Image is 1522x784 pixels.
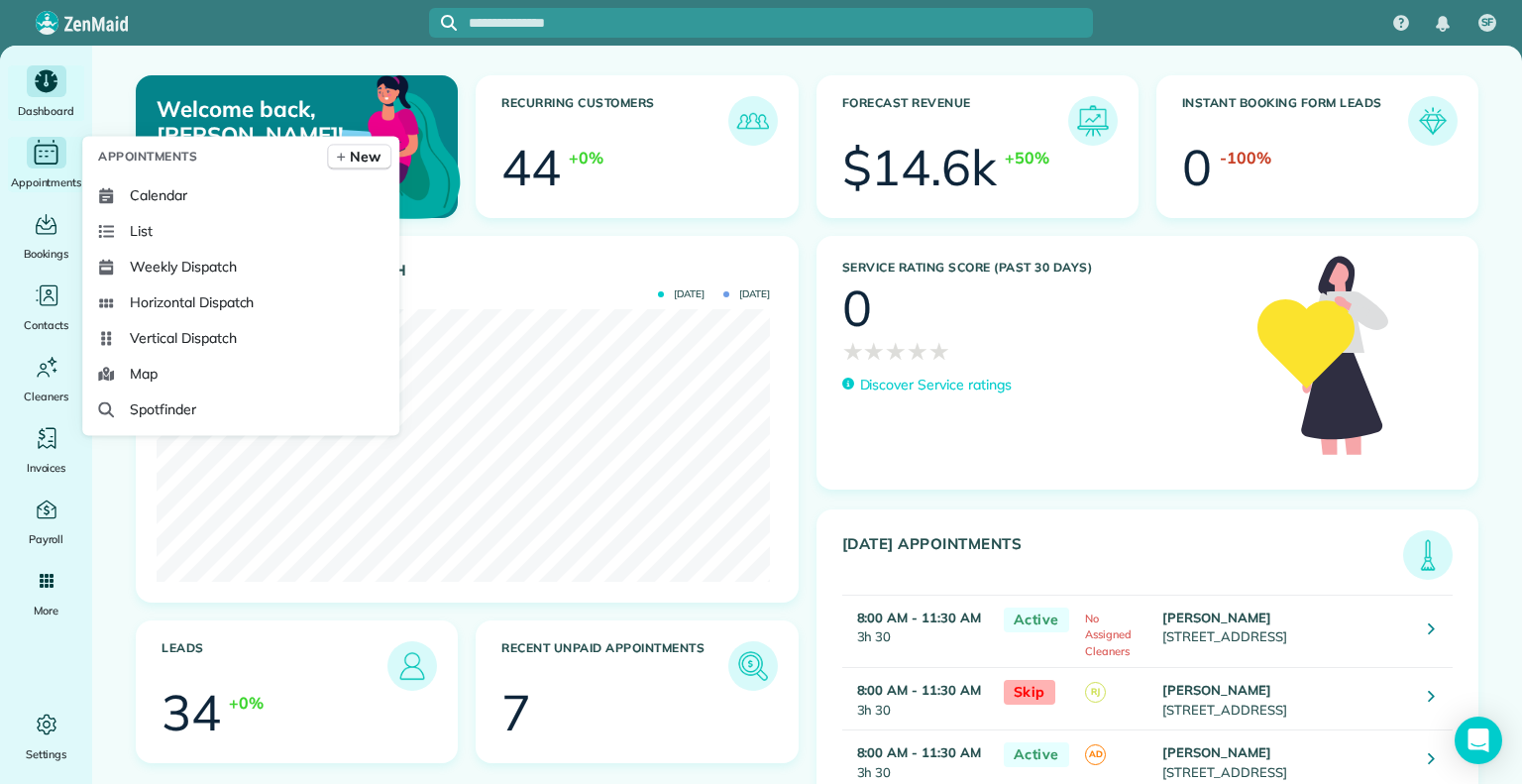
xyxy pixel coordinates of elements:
h3: Recent unpaid appointments [501,641,727,691]
span: More [34,601,58,620]
div: -100% [1220,146,1271,169]
div: +50% [1005,146,1049,169]
span: Map [130,364,158,384]
span: ★ [863,333,885,369]
div: +0% [229,691,264,715]
strong: 8:00 AM - 11:30 AM [857,682,981,698]
td: 3h 30 [842,668,994,730]
a: Map [90,356,391,392]
span: Weekly Dispatch [130,257,236,277]
h3: [DATE] Appointments [842,535,1404,580]
div: +0% [569,146,603,169]
a: Discover Service ratings [842,375,1012,395]
span: Vertical Dispatch [130,328,236,348]
h3: Instant Booking Form Leads [1182,96,1408,146]
h3: Actual Revenue this month [162,262,778,280]
a: List [90,213,391,249]
h3: Service Rating score (past 30 days) [842,261,1238,275]
a: Calendar [90,177,391,213]
button: Focus search [429,15,457,31]
img: icon_form_leads-04211a6a04a5b2264e4ee56bc0799ec3eb69b7e499cbb523a139df1d13a81ae0.png [1413,101,1453,141]
h3: Recurring Customers [501,96,727,146]
div: Open Intercom Messenger [1455,717,1502,764]
span: Active [1004,608,1069,632]
span: Payroll [29,529,64,549]
svg: Focus search [441,15,457,31]
p: Welcome back, [PERSON_NAME]! [157,96,353,149]
strong: 8:00 AM - 11:30 AM [857,744,981,760]
a: Settings [8,709,84,764]
div: Notifications [1422,2,1464,46]
span: Cleaners [24,387,68,406]
h3: Leads [162,641,387,691]
a: Spotfinder [90,392,391,427]
a: Appointments [8,137,84,192]
span: ★ [842,333,864,369]
a: Contacts [8,280,84,335]
span: List [130,221,153,241]
span: Dashboard [18,101,74,121]
span: Contacts [24,315,68,335]
span: Horizontal Dispatch [130,292,254,312]
div: $14.6k [842,143,998,192]
a: Invoices [8,422,84,478]
p: Discover Service ratings [860,375,1012,395]
span: RJ [1085,682,1106,703]
span: New [350,147,380,167]
img: dashboard_welcome-42a62b7d889689a78055ac9021e634bf52bae3f8056760290aed330b23ab8690.png [272,53,465,245]
span: Spotfinder [130,399,196,419]
td: [STREET_ADDRESS] [1157,668,1413,730]
div: 0 [842,283,872,333]
span: Appointments [11,172,82,192]
td: 3h 30 [842,595,994,668]
span: Calendar [130,185,187,205]
img: icon_todays_appointments-901f7ab196bb0bea1936b74009e4eb5ffbc2d2711fa7634e0d609ed5ef32b18b.png [1408,535,1448,575]
strong: [PERSON_NAME] [1162,744,1271,760]
span: Settings [26,744,67,764]
strong: [PERSON_NAME] [1162,682,1271,698]
span: ★ [928,333,950,369]
a: Payroll [8,494,84,549]
div: 34 [162,688,221,737]
span: ★ [907,333,928,369]
span: Skip [1004,680,1055,705]
img: icon_leads-1bed01f49abd5b7fead27621c3d59655bb73ed531f8eeb49469d10e621d6b896.png [392,646,432,686]
span: ★ [885,333,907,369]
a: Weekly Dispatch [90,249,391,284]
span: Active [1004,742,1069,767]
div: 7 [501,688,531,737]
img: icon_recurring_customers-cf858462ba22bcd05b5a5880d41d6543d210077de5bb9ebc9590e49fd87d84ed.png [733,101,773,141]
a: Cleaners [8,351,84,406]
a: New [327,144,391,169]
span: AD [1085,744,1106,765]
span: [DATE] [658,289,705,299]
a: Dashboard [8,65,84,121]
span: [DATE] [723,289,770,299]
img: icon_forecast_revenue-8c13a41c7ed35a8dcfafea3cbb826a0462acb37728057bba2d056411b612bbbe.png [1073,101,1113,141]
span: No Assigned Cleaners [1085,612,1132,658]
td: [STREET_ADDRESS] [1157,595,1413,668]
span: SF [1481,15,1494,31]
a: Vertical Dispatch [90,320,391,356]
h3: Forecast Revenue [842,96,1068,146]
span: Invoices [27,458,66,478]
span: Bookings [24,244,69,264]
strong: [PERSON_NAME] [1162,610,1271,625]
span: Appointments [98,147,197,167]
a: Bookings [8,208,84,264]
strong: 8:00 AM - 11:30 AM [857,610,981,625]
img: icon_unpaid_appointments-47b8ce3997adf2238b356f14209ab4cced10bd1f174958f3ca8f1d0dd7fffeee.png [733,646,773,686]
div: 44 [501,143,561,192]
a: Horizontal Dispatch [90,284,391,320]
div: 0 [1182,143,1212,192]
